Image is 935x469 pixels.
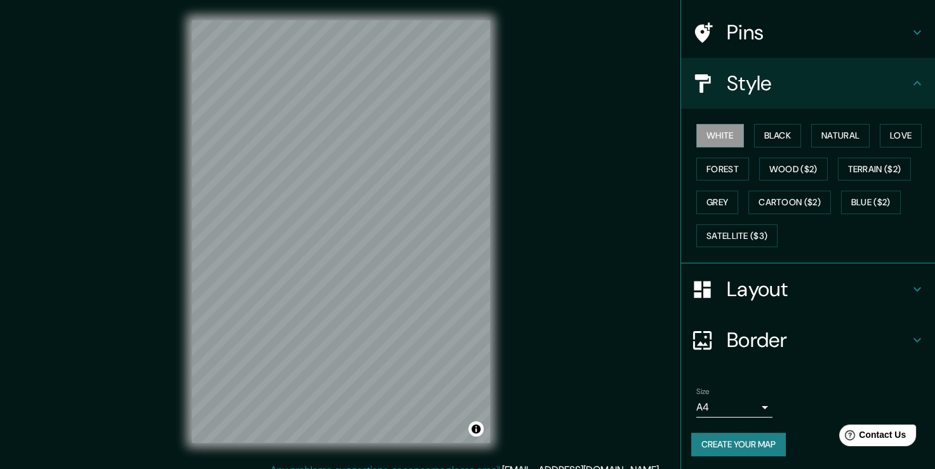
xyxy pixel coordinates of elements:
[468,421,484,437] button: Toggle attribution
[759,158,828,181] button: Wood ($2)
[696,386,710,397] label: Size
[748,191,831,214] button: Cartoon ($2)
[880,124,922,147] button: Love
[192,20,490,443] canvas: Map
[681,315,935,365] div: Border
[696,397,773,418] div: A4
[754,124,802,147] button: Black
[696,158,749,181] button: Forest
[681,7,935,58] div: Pins
[691,433,786,456] button: Create your map
[727,327,910,353] h4: Border
[681,264,935,315] div: Layout
[727,71,910,96] h4: Style
[696,224,778,248] button: Satellite ($3)
[811,124,870,147] button: Natural
[822,419,921,455] iframe: Help widget launcher
[727,20,910,45] h4: Pins
[841,191,901,214] button: Blue ($2)
[696,191,738,214] button: Grey
[696,124,744,147] button: White
[727,276,910,302] h4: Layout
[681,58,935,109] div: Style
[838,158,912,181] button: Terrain ($2)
